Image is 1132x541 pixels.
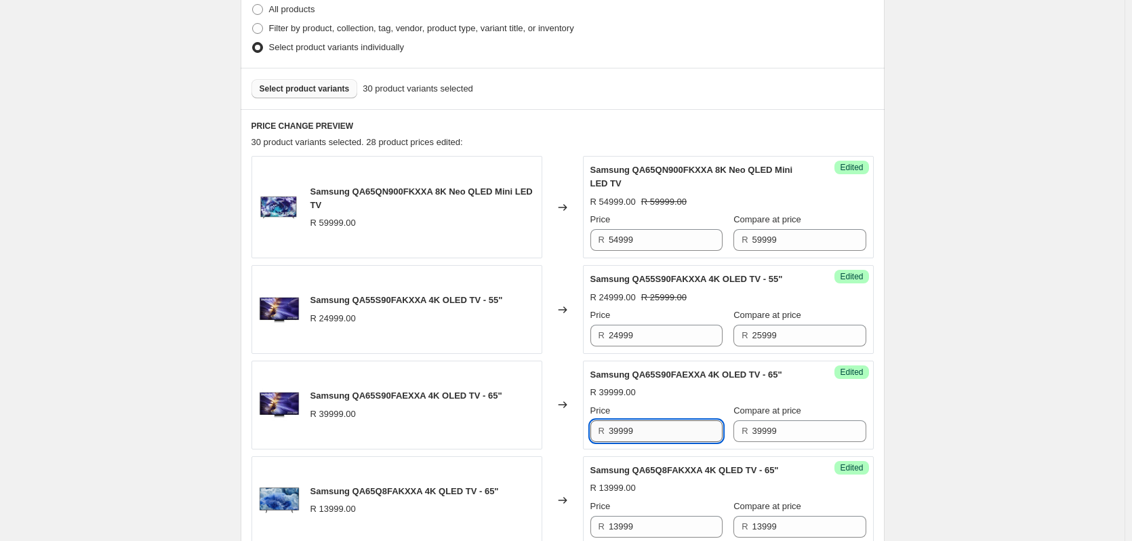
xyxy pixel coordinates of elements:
span: R [742,330,748,340]
span: Compare at price [733,310,801,320]
span: Samsung QA65QN900FKXXA 8K Neo QLED Mini LED TV [590,165,793,188]
span: Compare at price [733,405,801,416]
span: Edited [840,162,863,173]
img: Q8FAK_80x.webp [259,480,300,521]
span: Price [590,501,611,511]
span: Samsung QA65S90FAEXXA 4K OLED TV - 65" [310,390,502,401]
span: R [599,235,605,245]
img: QA65QN900F_80x.webp [259,187,300,228]
span: Samsung QA65QN900FKXXA 8K Neo QLED Mini LED TV [310,186,533,210]
span: 30 product variants selected [363,82,473,96]
div: R 13999.00 [590,481,636,495]
div: R 39999.00 [590,386,636,399]
span: R [742,521,748,532]
div: R 13999.00 [310,502,356,516]
span: Price [590,214,611,224]
strike: R 59999.00 [641,195,687,209]
span: R [599,521,605,532]
span: Select product variants [260,83,350,94]
span: Samsung QA65Q8FAKXXA 4K QLED TV - 65" [310,486,499,496]
span: Samsung QA55S90FAKXXA 4K OLED TV - 55" [590,274,783,284]
span: Samsung QA65Q8FAKXXA 4K QLED TV - 65" [590,465,779,475]
span: R [599,330,605,340]
span: Samsung QA55S90FAKXXA 4K OLED TV - 55" [310,295,503,305]
strike: R 25999.00 [641,291,687,304]
span: Edited [840,462,863,473]
span: All products [269,4,315,14]
span: 30 product variants selected. 28 product prices edited: [251,137,463,147]
img: QE65S90F_80x.webp [259,289,300,330]
img: QE65S90F_80x.webp [259,384,300,425]
span: R [599,426,605,436]
div: R 24999.00 [310,312,356,325]
span: R [742,235,748,245]
button: Select product variants [251,79,358,98]
div: R 59999.00 [310,216,356,230]
span: Edited [840,367,863,378]
div: R 39999.00 [310,407,356,421]
span: R [742,426,748,436]
h6: PRICE CHANGE PREVIEW [251,121,874,132]
div: R 54999.00 [590,195,636,209]
span: Compare at price [733,501,801,511]
span: Edited [840,271,863,282]
span: Select product variants individually [269,42,404,52]
span: Filter by product, collection, tag, vendor, product type, variant title, or inventory [269,23,574,33]
span: Samsung QA65S90FAEXXA 4K OLED TV - 65" [590,369,782,380]
span: Compare at price [733,214,801,224]
span: Price [590,405,611,416]
span: Price [590,310,611,320]
div: R 24999.00 [590,291,636,304]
